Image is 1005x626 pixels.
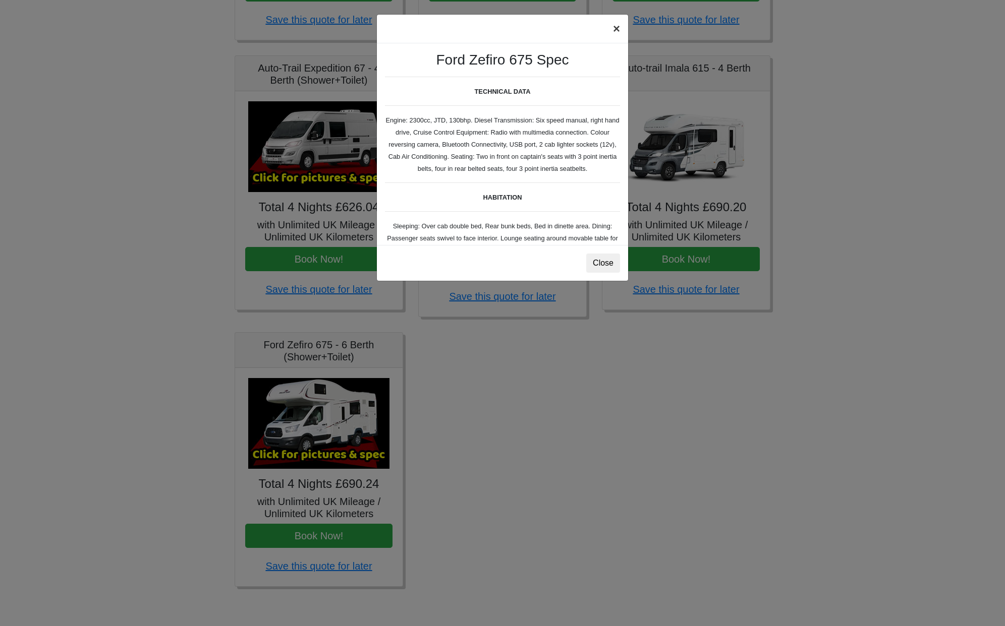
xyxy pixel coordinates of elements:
b: TECHNICAL DATA [475,88,531,95]
h3: Ford Zefiro 675 Spec [385,51,620,69]
button: × [605,15,628,43]
button: Close [586,254,620,273]
small: Engine: 2300cc, JTD, 130bhp. Diesel Transmission: Six speed manual, right hand drive, Cruise Cont... [385,77,620,514]
b: HABITATION [483,194,522,201]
